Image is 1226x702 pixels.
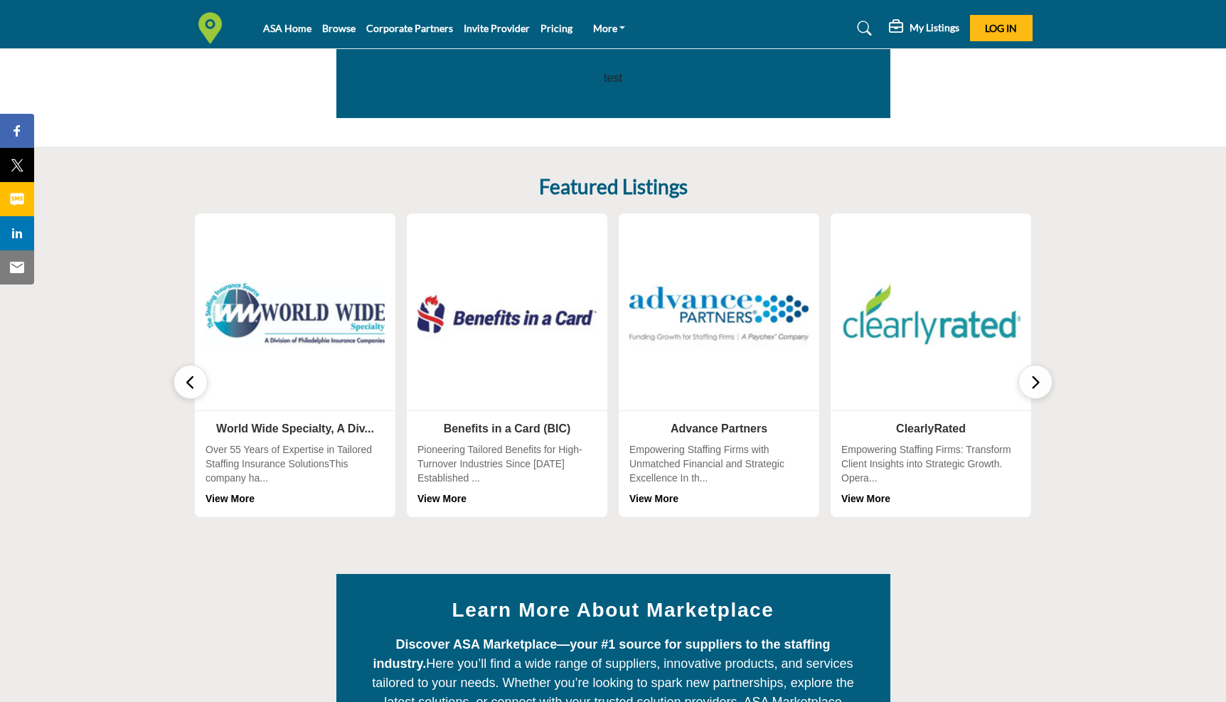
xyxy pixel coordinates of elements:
[843,17,881,40] a: Search
[206,224,385,403] img: World Wide Specialty, A Div...
[417,443,597,506] div: Pioneering Tailored Benefits for High-Turnover Industries Since [DATE] Established ...
[368,70,858,87] p: test
[206,493,255,504] a: View More
[841,224,1020,403] img: ClearlyRated
[539,175,688,199] h2: Featured Listings
[910,21,959,34] h5: My Listings
[889,20,959,37] div: My Listings
[464,22,530,34] a: Invite Provider
[417,224,597,403] img: Benefits in a Card (BIC)
[629,224,809,403] img: Advance Partners
[216,422,374,435] a: World Wide Specialty, A Div...
[322,22,356,34] a: Browse
[444,422,571,435] a: Benefits in a Card (BIC)
[671,422,767,435] a: Advance Partners
[206,443,385,506] div: Over 55 Years of Expertise in Tailored Staffing Insurance SolutionsThis company ha...
[368,595,858,625] h2: Learn More About Marketplace
[373,637,831,671] strong: Discover ASA Marketplace—your #1 source for suppliers to the staffing industry.
[366,22,453,34] a: Corporate Partners
[985,22,1017,34] span: Log In
[417,493,467,504] a: View More
[583,18,636,38] a: More
[629,443,809,506] div: Empowering Staffing Firms with Unmatched Financial and Strategic Excellence In th...
[629,493,678,504] a: View More
[841,493,890,504] a: View More
[540,22,572,34] a: Pricing
[841,443,1020,506] div: Empowering Staffing Firms: Transform Client Insights into Strategic Growth. Opera...
[896,422,966,435] a: ClearlyRated
[194,12,233,44] img: Site Logo
[263,22,311,34] a: ASA Home
[970,15,1033,41] button: Log In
